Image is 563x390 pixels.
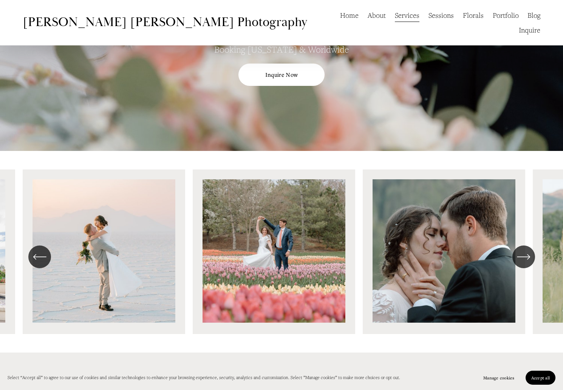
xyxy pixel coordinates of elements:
a: [PERSON_NAME] [PERSON_NAME] Photography [23,14,307,30]
span: Manage cookies [483,375,514,381]
button: Next [512,245,535,268]
a: Inquire [519,23,540,37]
span: Accept all [531,375,550,381]
a: Blog [527,8,540,23]
a: Sessions [428,8,454,23]
a: Inquire Now [238,64,325,86]
a: Home [340,8,359,23]
button: Manage cookies [478,371,520,385]
p: Select “Accept all” to agree to our use of cookies and similar technologies to enhance your brows... [8,373,400,382]
p: Booking [US_STATE] & Worldwide [173,41,389,58]
button: Accept all [526,371,555,385]
button: Previous [28,245,51,268]
a: Portfolio [493,8,519,23]
a: Services [395,8,419,23]
a: Florals [463,8,484,23]
a: About [368,8,386,23]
